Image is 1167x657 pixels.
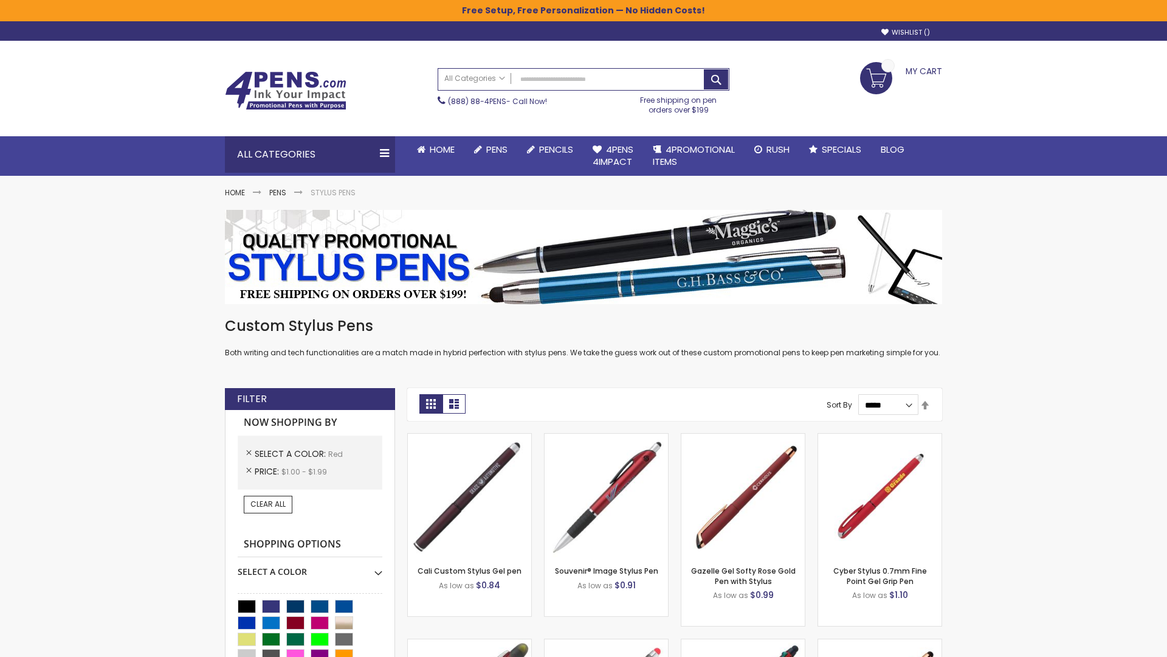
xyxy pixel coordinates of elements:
a: (888) 88-4PENS [448,96,506,106]
span: Pencils [539,143,573,156]
span: All Categories [444,74,505,83]
strong: Grid [419,394,442,414]
a: Wishlist [881,28,930,37]
img: 4Pens Custom Pens and Promotional Products [225,71,346,110]
a: Souvenir® Image Stylus Pen [555,566,658,576]
a: Souvenir® Jalan Highlighter Stylus Pen Combo-Red [408,639,531,649]
a: Orbitor 4 Color Assorted Ink Metallic Stylus Pens-Red [681,639,805,649]
a: Pencils [517,136,583,163]
strong: Filter [237,392,267,406]
a: Home [225,187,245,198]
a: Gazelle Gel Softy Rose Gold Pen with Stylus-Red [681,433,805,443]
strong: Shopping Options [238,532,382,558]
span: Specials [822,143,861,156]
label: Sort By [827,400,852,410]
a: Specials [799,136,871,163]
a: All Categories [438,69,511,89]
div: All Categories [225,136,395,173]
a: Islander Softy Gel with Stylus - ColorJet Imprint-Red [545,639,668,649]
span: 4PROMOTIONAL ITEMS [653,143,735,168]
span: As low as [852,590,887,600]
a: 4PROMOTIONALITEMS [643,136,745,176]
span: Rush [766,143,790,156]
span: 4Pens 4impact [593,143,633,168]
div: Free shipping on pen orders over $199 [628,91,730,115]
span: Blog [881,143,904,156]
span: As low as [439,580,474,591]
a: Cali Custom Stylus Gel pen-Red [408,433,531,443]
span: $0.84 [476,579,500,591]
a: Pens [464,136,517,163]
span: Home [430,143,455,156]
a: Souvenir® Image Stylus Pen-Red [545,433,668,443]
a: Rush [745,136,799,163]
a: Home [407,136,464,163]
img: Cyber Stylus 0.7mm Fine Point Gel Grip Pen-Red [818,434,942,557]
div: Select A Color [238,557,382,578]
a: Cyber Stylus 0.7mm Fine Point Gel Grip Pen [833,566,927,586]
img: Gazelle Gel Softy Rose Gold Pen with Stylus-Red [681,434,805,557]
strong: Stylus Pens [311,187,356,198]
a: Gazelle Gel Softy Rose Gold Pen with Stylus - ColorJet-Red [818,639,942,649]
div: Both writing and tech functionalities are a match made in hybrid perfection with stylus pens. We ... [225,316,942,358]
span: Red [328,449,343,459]
img: Stylus Pens [225,210,942,304]
a: Blog [871,136,914,163]
a: Cali Custom Stylus Gel pen [418,566,522,576]
h1: Custom Stylus Pens [225,316,942,336]
span: Price [255,465,281,478]
span: $1.10 [889,589,908,601]
img: Souvenir® Image Stylus Pen-Red [545,434,668,557]
a: Pens [269,187,286,198]
img: Cali Custom Stylus Gel pen-Red [408,434,531,557]
a: Cyber Stylus 0.7mm Fine Point Gel Grip Pen-Red [818,433,942,443]
span: Clear All [250,499,286,509]
a: Clear All [244,496,292,513]
span: $1.00 - $1.99 [281,467,327,477]
span: As low as [577,580,613,591]
span: Pens [486,143,508,156]
span: As low as [713,590,748,600]
span: - Call Now! [448,96,547,106]
span: $0.99 [750,589,774,601]
strong: Now Shopping by [238,410,382,436]
a: 4Pens4impact [583,136,643,176]
span: Select A Color [255,448,328,460]
span: $0.91 [614,579,636,591]
a: Gazelle Gel Softy Rose Gold Pen with Stylus [691,566,796,586]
